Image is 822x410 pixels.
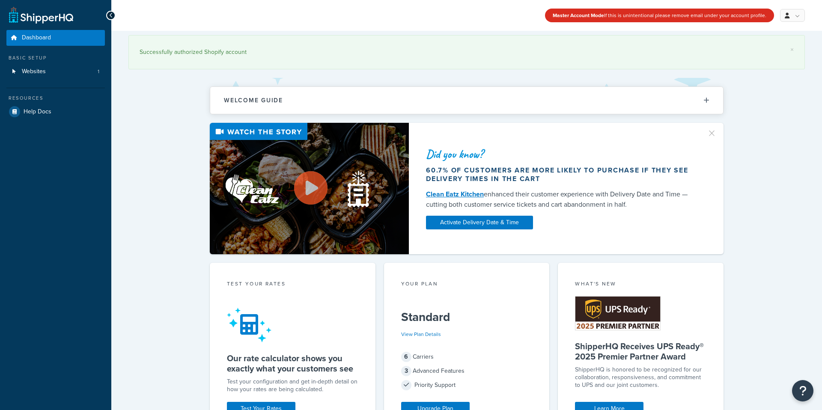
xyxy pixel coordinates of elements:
h5: ShipperHQ Receives UPS Ready® 2025 Premier Partner Award [575,341,706,362]
span: 1 [98,68,99,75]
span: 3 [401,366,411,376]
div: Priority Support [401,379,533,391]
strong: Master Account Mode [553,12,604,19]
span: Help Docs [24,108,51,116]
a: Activate Delivery Date & Time [426,216,533,229]
div: Carriers [401,351,533,363]
a: View Plan Details [401,330,441,338]
div: Successfully authorized Shopify account [140,46,794,58]
span: Dashboard [22,34,51,42]
div: enhanced their customer experience with Delivery Date and Time — cutting both customer service ti... [426,189,697,210]
div: What's New [575,280,706,290]
div: Test your configuration and get in-depth detail on how your rates are being calculated. [227,378,358,393]
a: × [790,46,794,53]
div: Resources [6,95,105,102]
div: Basic Setup [6,54,105,62]
div: 60.7% of customers are more likely to purchase if they see delivery times in the cart [426,166,697,183]
span: 6 [401,352,411,362]
a: Websites1 [6,64,105,80]
a: Dashboard [6,30,105,46]
h5: Standard [401,310,533,324]
li: Websites [6,64,105,80]
button: Open Resource Center [792,380,813,401]
h5: Our rate calculator shows you exactly what your customers see [227,353,358,374]
h2: Welcome Guide [224,97,283,104]
p: ShipperHQ is honored to be recognized for our collaboration, responsiveness, and commitment to UP... [575,366,706,389]
button: Welcome Guide [210,87,723,114]
div: Did you know? [426,148,697,160]
img: Video thumbnail [210,123,409,254]
a: Clean Eatz Kitchen [426,189,484,199]
div: If this is unintentional please remove email under your account profile. [545,9,774,22]
a: Help Docs [6,104,105,119]
div: Your Plan [401,280,533,290]
span: Websites [22,68,46,75]
div: Test your rates [227,280,358,290]
div: Advanced Features [401,365,533,377]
